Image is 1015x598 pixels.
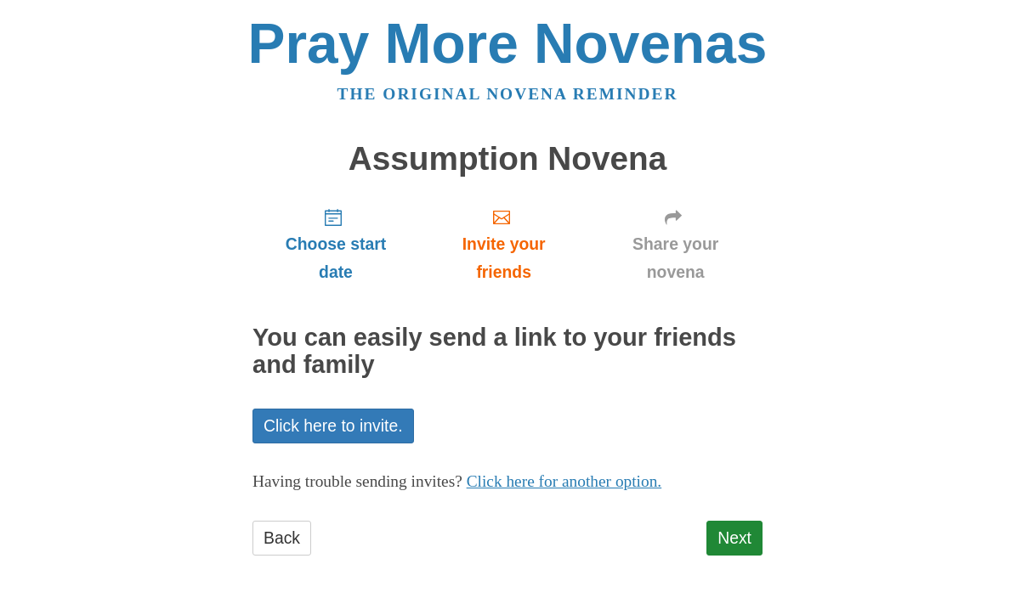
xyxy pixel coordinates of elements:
a: Choose start date [252,194,419,295]
a: The original novena reminder [337,85,678,103]
a: Click here to invite. [252,409,414,443]
a: Click here for another option. [467,472,662,490]
h2: You can easily send a link to your friends and family [252,324,763,379]
span: Having trouble sending invites? [252,472,462,490]
a: Pray More Novenas [248,12,768,75]
a: Back [252,521,311,556]
h1: Assumption Novena [252,141,763,178]
a: Share your novena [588,194,763,295]
span: Choose start date [269,230,402,286]
span: Invite your friends [436,230,571,286]
a: Next [706,521,763,556]
a: Invite your friends [419,194,588,295]
span: Share your novena [605,230,746,286]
